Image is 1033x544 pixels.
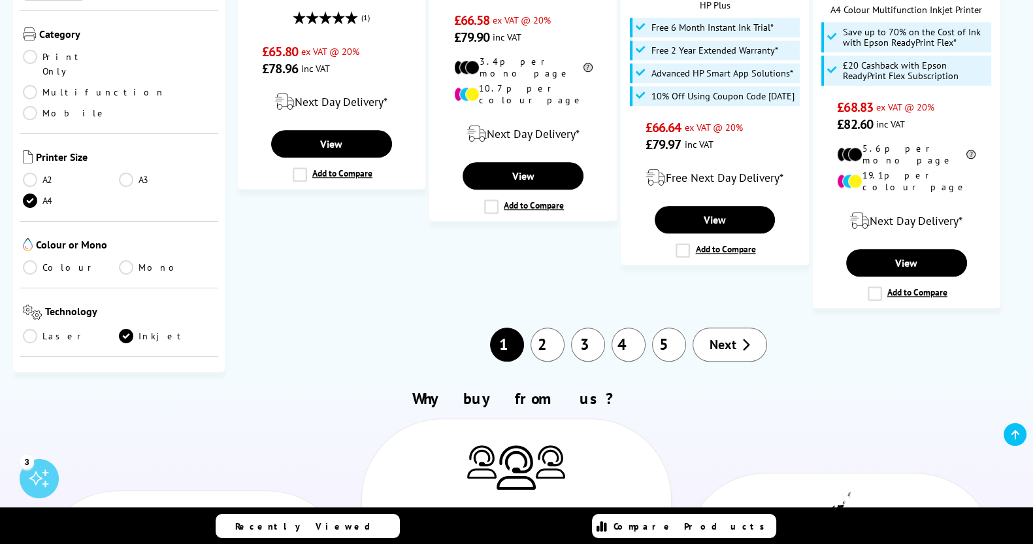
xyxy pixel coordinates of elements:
[684,121,742,133] span: ex VAT @ 20%
[655,206,776,233] a: View
[301,45,359,58] span: ex VAT @ 20%
[23,106,119,120] a: Mobile
[628,160,801,196] div: modal_delivery
[119,260,215,275] a: Mono
[439,503,594,541] div: 30+ Printer Experts Ready to Take Your Call
[684,138,713,150] span: inc VAT
[454,82,593,106] li: 10.7p per colour page
[293,167,372,182] label: Add to Compare
[484,199,564,214] label: Add to Compare
[463,162,583,190] a: View
[493,14,551,26] span: ex VAT @ 20%
[493,31,521,43] span: inc VAT
[262,43,298,60] span: £65.80
[467,445,497,479] img: Printer Experts
[119,173,215,187] a: A3
[652,328,686,362] a: 5
[843,60,988,81] span: £20 Cashback with Epson ReadyPrint Flex Subscription
[571,328,605,362] a: 3
[820,3,993,16] span: A4 Colour Multifunction Inkjet Printer
[245,84,418,120] div: modal_delivery
[23,238,33,251] img: Colour or Mono
[23,173,119,187] a: A2
[651,45,778,56] span: Free 2 Year Extended Warranty*
[612,328,646,362] a: 4
[23,305,42,320] img: Technology
[235,520,384,532] span: Recently Viewed
[23,329,119,343] a: Laser
[23,85,165,99] a: Multifunction
[23,194,119,208] a: A4
[676,243,755,258] label: Add to Compare
[39,27,215,43] span: Category
[876,118,905,130] span: inc VAT
[646,136,681,153] span: £79.97
[454,12,490,29] span: £66.58
[837,169,976,193] li: 19.1p per colour page
[436,116,610,152] div: modal_delivery
[262,60,298,77] span: £78.96
[693,328,767,362] a: Next
[820,203,993,239] div: modal_delivery
[846,249,967,277] a: View
[216,514,400,538] a: Recently Viewed
[20,454,34,469] div: 3
[36,238,215,254] span: Colour or Mono
[876,101,934,113] span: ex VAT @ 20%
[651,68,793,78] span: Advanced HP Smart App Solutions*
[592,514,776,538] a: Compare Products
[837,99,873,116] span: £68.83
[301,62,330,75] span: inc VAT
[837,143,976,166] li: 5.6p per mono page
[23,260,119,275] a: Colour
[614,520,772,532] span: Compare Products
[271,130,392,158] a: View
[497,445,536,490] img: Printer Experts
[454,56,593,79] li: 3.4p per mono page
[837,116,873,133] span: £82.60
[31,388,1002,409] h2: Why buy from us?
[23,27,36,41] img: Category
[119,329,215,343] a: Inkjet
[454,29,490,46] span: £79.90
[23,50,119,78] a: Print Only
[531,328,565,362] a: 2
[45,305,215,322] span: Technology
[868,286,947,301] label: Add to Compare
[646,119,681,136] span: £66.64
[36,150,215,166] span: Printer Size
[651,91,795,101] span: 10% Off Using Coupon Code [DATE]
[536,445,565,479] img: Printer Experts
[710,336,736,353] span: Next
[361,5,370,30] span: (1)
[23,150,33,163] img: Printer Size
[843,27,988,48] span: Save up to 70% on the Cost of Ink with Epson ReadyPrint Flex*
[651,22,774,33] span: Free 6 Month Instant Ink Trial*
